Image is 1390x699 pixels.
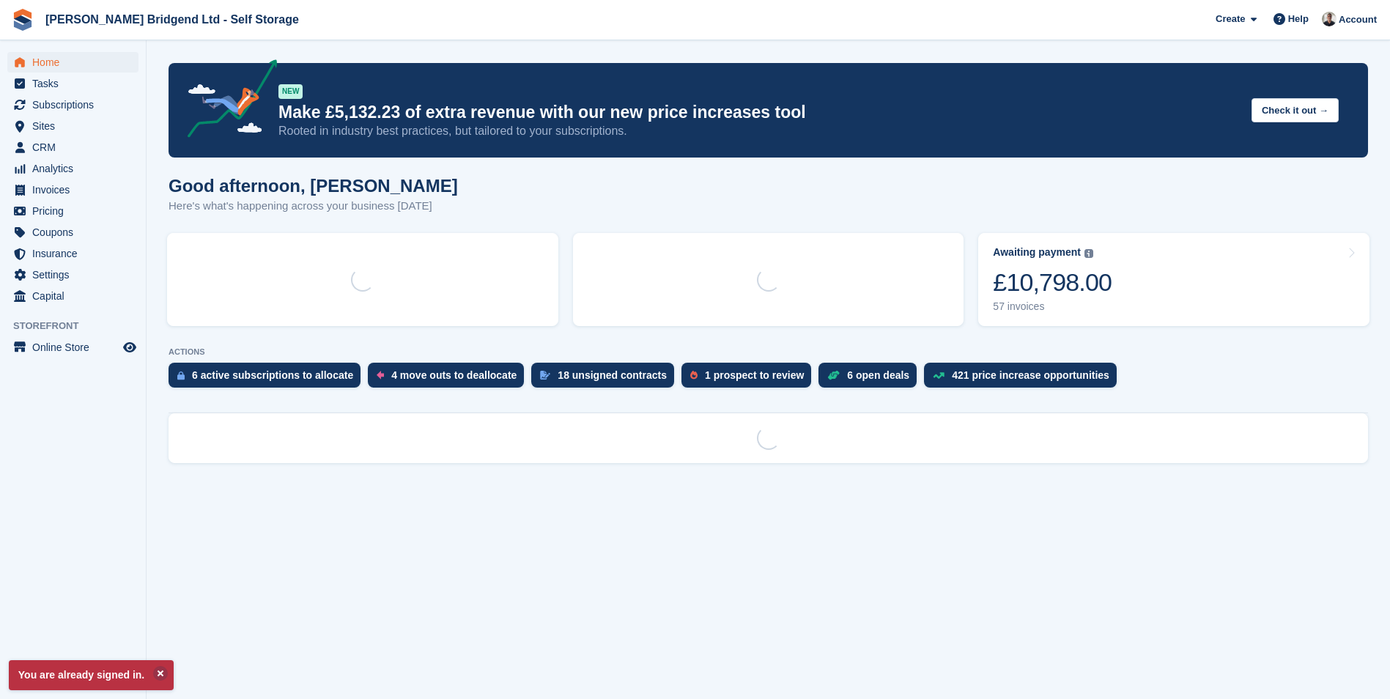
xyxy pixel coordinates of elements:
[1216,12,1245,26] span: Create
[278,84,303,99] div: NEW
[978,233,1369,326] a: Awaiting payment £10,798.00 57 invoices
[1252,98,1339,122] button: Check it out →
[847,369,909,381] div: 6 open deals
[827,370,840,380] img: deal-1b604bf984904fb50ccaf53a9ad4b4a5d6e5aea283cecdc64d6e3604feb123c2.svg
[32,137,120,158] span: CRM
[32,73,120,94] span: Tasks
[681,363,818,395] a: 1 prospect to review
[1339,12,1377,27] span: Account
[278,123,1240,139] p: Rooted in industry best practices, but tailored to your subscriptions.
[32,95,120,115] span: Subscriptions
[7,137,138,158] a: menu
[32,52,120,73] span: Home
[121,339,138,356] a: Preview store
[1322,12,1337,26] img: Rhys Jones
[7,52,138,73] a: menu
[32,286,120,306] span: Capital
[32,222,120,243] span: Coupons
[32,116,120,136] span: Sites
[7,73,138,94] a: menu
[7,201,138,221] a: menu
[7,180,138,200] a: menu
[13,319,146,333] span: Storefront
[169,198,458,215] p: Here's what's happening across your business [DATE]
[7,222,138,243] a: menu
[192,369,353,381] div: 6 active subscriptions to allocate
[177,371,185,380] img: active_subscription_to_allocate_icon-d502201f5373d7db506a760aba3b589e785aa758c864c3986d89f69b8ff3...
[7,243,138,264] a: menu
[7,95,138,115] a: menu
[32,337,120,358] span: Online Store
[32,201,120,221] span: Pricing
[391,369,517,381] div: 4 move outs to deallocate
[993,300,1112,313] div: 57 invoices
[7,158,138,179] a: menu
[175,59,278,143] img: price-adjustments-announcement-icon-8257ccfd72463d97f412b2fc003d46551f7dbcb40ab6d574587a9cd5c0d94...
[377,371,384,380] img: move_outs_to_deallocate_icon-f764333ba52eb49d3ac5e1228854f67142a1ed5810a6f6cc68b1a99e826820c5.svg
[40,7,305,32] a: [PERSON_NAME] Bridgend Ltd - Self Storage
[1084,249,1093,258] img: icon-info-grey-7440780725fd019a000dd9b08b2336e03edf1995a4989e88bcd33f0948082b44.svg
[169,176,458,196] h1: Good afternoon, [PERSON_NAME]
[993,246,1081,259] div: Awaiting payment
[278,102,1240,123] p: Make £5,132.23 of extra revenue with our new price increases tool
[32,265,120,285] span: Settings
[7,286,138,306] a: menu
[12,9,34,31] img: stora-icon-8386f47178a22dfd0bd8f6a31ec36ba5ce8667c1dd55bd0f319d3a0aa187defe.svg
[924,363,1124,395] a: 421 price increase opportunities
[933,372,944,379] img: price_increase_opportunities-93ffe204e8149a01c8c9dc8f82e8f89637d9d84a8eef4429ea346261dce0b2c0.svg
[7,265,138,285] a: menu
[32,243,120,264] span: Insurance
[705,369,804,381] div: 1 prospect to review
[531,363,681,395] a: 18 unsigned contracts
[540,371,550,380] img: contract_signature_icon-13c848040528278c33f63329250d36e43548de30e8caae1d1a13099fd9432cc5.svg
[368,363,531,395] a: 4 move outs to deallocate
[32,158,120,179] span: Analytics
[818,363,924,395] a: 6 open deals
[952,369,1109,381] div: 421 price increase opportunities
[169,363,368,395] a: 6 active subscriptions to allocate
[9,660,174,690] p: You are already signed in.
[690,371,698,380] img: prospect-51fa495bee0391a8d652442698ab0144808aea92771e9ea1ae160a38d050c398.svg
[7,337,138,358] a: menu
[993,267,1112,297] div: £10,798.00
[32,180,120,200] span: Invoices
[558,369,667,381] div: 18 unsigned contracts
[7,116,138,136] a: menu
[1288,12,1309,26] span: Help
[169,347,1368,357] p: ACTIONS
